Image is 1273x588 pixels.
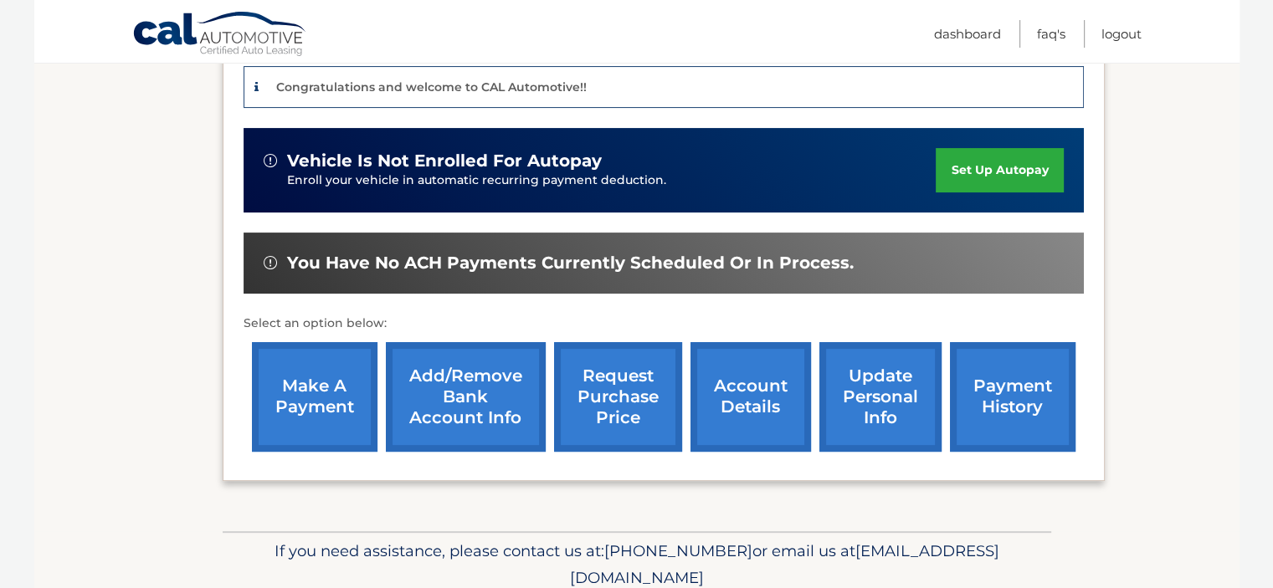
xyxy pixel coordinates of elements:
[604,541,752,560] span: [PHONE_NUMBER]
[1101,20,1142,48] a: Logout
[264,154,277,167] img: alert-white.svg
[819,342,942,452] a: update personal info
[287,151,602,171] span: vehicle is not enrolled for autopay
[1037,20,1065,48] a: FAQ's
[244,314,1084,334] p: Select an option below:
[287,171,937,190] p: Enroll your vehicle in automatic recurring payment deduction.
[554,342,682,452] a: request purchase price
[936,148,1063,192] a: set up autopay
[276,79,587,95] p: Congratulations and welcome to CAL Automotive!!
[950,342,1075,452] a: payment history
[264,256,277,269] img: alert-white.svg
[934,20,1001,48] a: Dashboard
[287,253,854,274] span: You have no ACH payments currently scheduled or in process.
[690,342,811,452] a: account details
[252,342,377,452] a: make a payment
[386,342,546,452] a: Add/Remove bank account info
[132,11,308,59] a: Cal Automotive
